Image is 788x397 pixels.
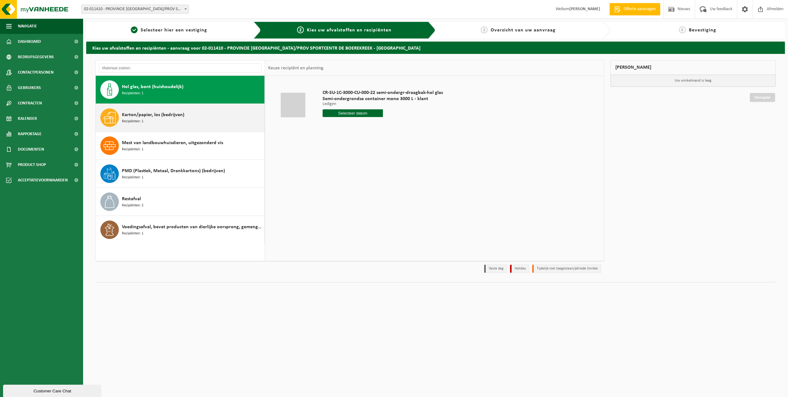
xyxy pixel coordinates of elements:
[491,28,556,33] span: Overzicht van uw aanvraag
[122,83,183,91] span: Hol glas, bont (huishoudelijk)
[610,60,776,75] div: [PERSON_NAME]
[122,175,143,180] span: Recipiënten: 1
[96,132,265,160] button: Mest van landbouwhuisdieren, uitgezonderd vis Recipiënten: 1
[689,28,716,33] span: Bevestiging
[3,383,103,397] iframe: chat widget
[96,160,265,188] button: PMD (Plastiek, Metaal, Drankkartons) (bedrijven) Recipiënten: 1
[131,26,138,33] span: 1
[18,95,42,111] span: Contracten
[99,63,262,73] input: Materiaal zoeken
[81,5,189,14] span: 02-011410 - PROVINCIE OOST VLAANDEREN/PROV SPORTCENTR DE BOEREKREEK - SINT-JAN-IN-EREMO
[122,139,223,147] span: Mest van landbouwhuisdieren, uitgezonderd vis
[86,42,785,54] h2: Kies uw afvalstoffen en recipiënten - aanvraag voor 02-011410 - PROVINCIE [GEOGRAPHIC_DATA]/PROV ...
[122,203,143,209] span: Recipiënten: 2
[96,104,265,132] button: Karton/papier, los (bedrijven) Recipiënten: 1
[18,172,68,188] span: Acceptatievoorwaarden
[265,60,327,76] div: Keuze recipiënt en planning
[323,90,443,96] span: CR-SU-1C-3000-CU-000-22 semi-ondergr-draagbak-hol glas
[18,111,37,126] span: Kalender
[122,231,143,237] span: Recipiënten: 1
[18,80,41,95] span: Gebruikers
[122,147,143,152] span: Recipiënten: 1
[122,111,184,119] span: Karton/papier, los (bedrijven)
[622,6,657,12] span: Offerte aanvragen
[481,26,488,33] span: 3
[297,26,304,33] span: 2
[569,7,600,11] strong: [PERSON_NAME]
[96,188,265,216] button: Restafval Recipiënten: 2
[18,34,41,49] span: Dashboard
[18,65,54,80] span: Contactpersonen
[122,195,141,203] span: Restafval
[122,223,263,231] span: Voedingsafval, bevat producten van dierlijke oorsprong, gemengde verpakking (exclusief glas), cat...
[18,49,54,65] span: Bedrijfsgegevens
[96,76,265,104] button: Hol glas, bont (huishoudelijk) Recipiënten: 1
[18,157,46,172] span: Product Shop
[323,109,383,117] input: Selecteer datum
[89,26,249,34] a: 1Selecteer hier een vestiging
[122,167,225,175] span: PMD (Plastiek, Metaal, Drankkartons) (bedrijven)
[611,75,776,87] p: Uw winkelmand is leeg
[510,265,529,273] li: Holiday
[609,3,660,15] a: Offerte aanvragen
[122,119,143,124] span: Recipiënten: 1
[82,5,189,14] span: 02-011410 - PROVINCIE OOST VLAANDEREN/PROV SPORTCENTR DE BOEREKREEK - SINT-JAN-IN-EREMO
[484,265,507,273] li: Vaste dag
[307,28,392,33] span: Kies uw afvalstoffen en recipiënten
[532,265,601,273] li: Tijdelijk niet toegestaan/période limitée
[18,142,44,157] span: Documenten
[18,18,37,34] span: Navigatie
[18,126,42,142] span: Rapportage
[323,96,443,102] span: Semi-ondergrondse container mono 3000 L - klant
[323,102,443,106] p: Ledigen
[679,26,686,33] span: 4
[141,28,207,33] span: Selecteer hier een vestiging
[122,91,143,96] span: Recipiënten: 1
[96,216,265,244] button: Voedingsafval, bevat producten van dierlijke oorsprong, gemengde verpakking (exclusief glas), cat...
[750,93,775,102] a: Doorgaan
